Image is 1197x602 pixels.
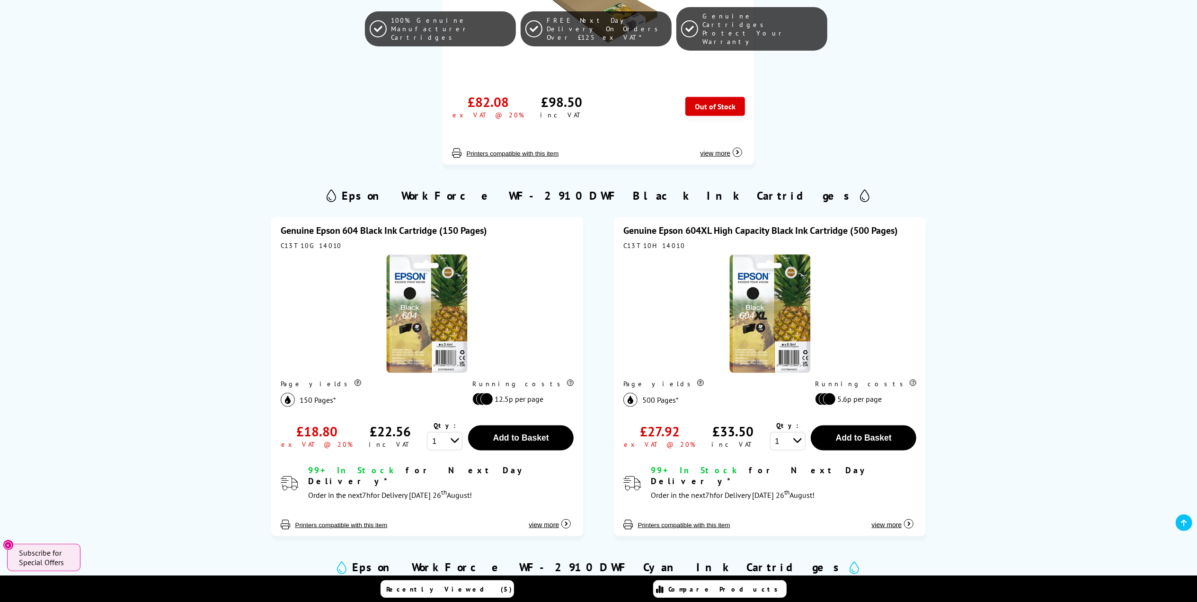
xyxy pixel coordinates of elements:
[526,511,574,529] button: view more
[468,93,509,111] div: £82.08
[541,111,584,119] div: inc VAT
[872,521,902,529] span: view more
[352,560,845,575] h2: Epson WorkForce WF-2910DWF Cyan Ink Cartridges
[685,97,745,116] div: Out of Stock
[642,395,679,405] span: 500 Pages*
[387,585,513,593] span: Recently Viewed (5)
[308,465,398,476] span: 99+ In Stock
[784,488,790,497] sup: th
[635,521,733,529] button: Printers compatible with this item
[370,423,411,440] div: £22.56
[869,511,917,529] button: view more
[368,255,486,373] img: Epson 604 Black Ink Cartridge (150 Pages)
[472,380,574,388] div: Running costs
[281,241,574,250] div: C13T10G14010
[653,580,787,598] a: Compare Products
[777,421,799,430] span: Qty:
[640,423,680,440] div: £27.92
[703,12,823,46] span: Genuine Cartridges Protect Your Warranty
[623,380,799,388] div: Page yields
[712,440,755,449] div: inc VAT
[19,548,71,567] span: Subscribe for Special Offers
[434,421,456,430] span: Qty:
[472,393,569,406] li: 12.5p per page
[669,585,783,593] span: Compare Products
[623,224,898,237] a: Genuine Epson 604XL High Capacity Black Ink Cartridge (500 Pages)
[300,395,336,405] span: 150 Pages*
[623,393,638,407] img: black_icon.svg
[811,425,916,451] button: Add to Basket
[308,465,527,487] span: for Next Day Delivery*
[651,465,917,502] div: modal_delivery
[705,490,714,500] span: 7h
[308,490,472,500] span: Order in the next for Delivery [DATE] 26 August!
[281,224,488,237] a: Genuine Epson 604 Black Ink Cartridge (150 Pages)
[282,440,353,449] div: ex VAT @ 20%
[547,16,667,42] span: FREE Next Day Delivery On Orders Over £125 ex VAT*
[493,433,549,443] span: Add to Basket
[297,423,338,440] div: £18.80
[363,490,371,500] span: 7h
[3,540,14,550] button: Close
[381,580,514,598] a: Recently Viewed (5)
[342,188,855,203] h2: Epson WorkForce WF-2910DWF Black Ink Cartridges
[464,150,562,158] button: Printers compatible with this item
[293,521,390,529] button: Printers compatible with this item
[453,111,524,119] div: ex VAT @ 20%
[541,93,583,111] div: £98.50
[623,241,917,250] div: C13T10H14010
[391,16,511,42] span: 100% Genuine Manufacturer Cartridges
[713,423,754,440] div: £33.50
[308,465,574,502] div: modal_delivery
[529,521,559,529] span: view more
[698,140,745,158] button: view more
[836,433,892,443] span: Add to Basket
[711,255,829,373] img: Epson 604XL High Capacity Black Ink Cartridge (500 Pages)
[624,440,696,449] div: ex VAT @ 20%
[815,393,912,406] li: 5.6p per page
[442,488,447,497] sup: th
[468,425,574,451] button: Add to Basket
[651,465,741,476] span: 99+ In Stock
[369,440,412,449] div: inc VAT
[281,393,295,407] img: black_icon.svg
[651,465,869,487] span: for Next Day Delivery*
[700,150,731,157] span: view more
[651,490,815,500] span: Order in the next for Delivery [DATE] 26 August!
[815,380,916,388] div: Running costs
[281,380,457,388] div: Page yields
